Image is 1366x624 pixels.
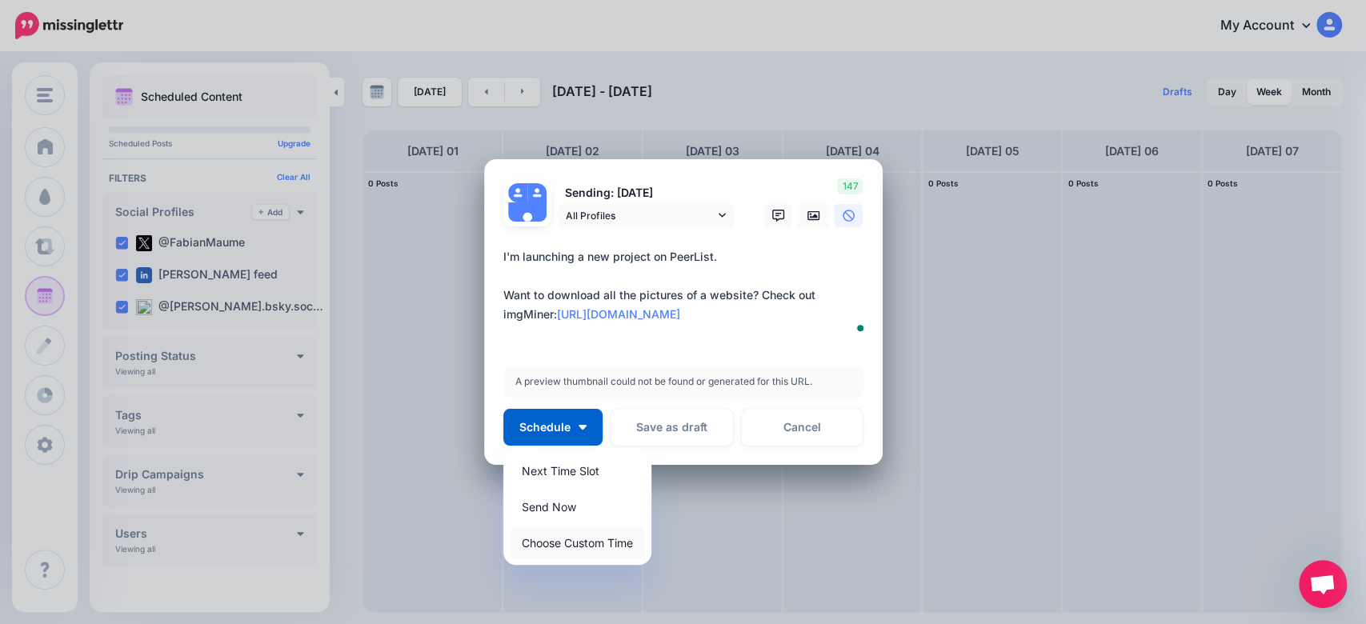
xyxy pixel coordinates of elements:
a: Next Time Slot [510,455,645,486]
div: Schedule [503,449,651,565]
textarea: To enrich screen reader interactions, please activate Accessibility in Grammarly extension settings [503,247,871,343]
img: user_default_image.png [527,183,547,202]
a: Send Now [510,491,645,522]
p: Sending: [DATE] [558,184,734,202]
div: A preview thumbnail could not be found or generated for this URL. [503,366,863,398]
button: Save as draft [611,409,733,446]
a: All Profiles [558,204,734,227]
a: Cancel [741,409,863,446]
button: Schedule [503,409,603,446]
span: 147 [837,178,863,194]
a: Choose Custom Time [510,527,645,558]
img: arrow-down-white.png [579,425,587,430]
img: user_default_image.png [508,183,527,202]
img: user_default_image.png [508,202,547,241]
div: I'm launching a new project on PeerList. Want to download all the pictures of a website? Check ou... [503,247,871,324]
span: Schedule [519,422,571,433]
span: All Profiles [566,207,715,224]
